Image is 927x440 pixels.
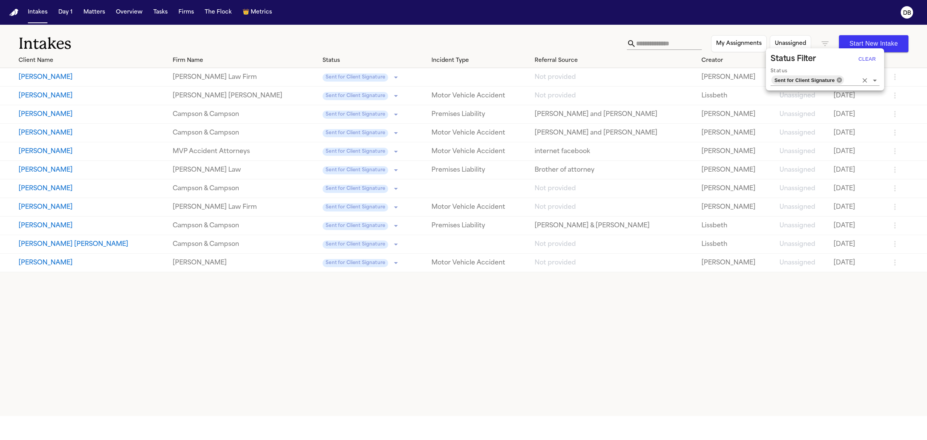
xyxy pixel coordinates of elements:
[771,68,788,75] label: Status
[771,75,844,85] div: Sent for Client Signature
[859,75,870,86] button: Clear
[855,53,879,65] button: Clear
[771,76,838,85] span: Sent for Client Signature
[771,53,816,65] h2: Status Filter
[869,75,880,86] button: Open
